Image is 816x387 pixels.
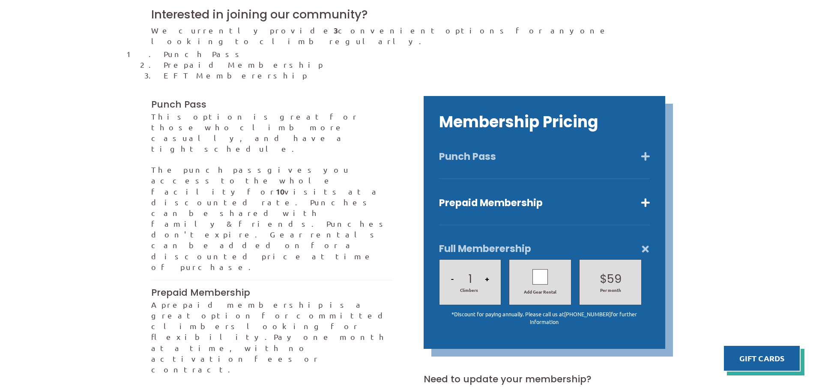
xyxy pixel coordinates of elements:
[513,289,567,295] span: Add Gear Rental
[460,287,478,293] span: Climbers
[151,25,665,46] p: We currently provide convenient options for anyone looking to climb regularly.
[448,264,456,293] button: -
[151,286,393,299] h3: Prepaid Membership
[151,111,393,154] p: This option is great for those who climb more casually, and have a tight schedule.
[439,310,650,325] p: *Discount for paying annually. Please call us at for further information
[439,111,650,133] h2: Membership Pricing
[607,271,622,287] p: 59
[151,6,665,23] h2: Interested in joining our community?
[151,98,393,111] h3: Punch Pass
[583,271,637,287] h2: $
[424,373,665,386] h3: Need to update your membership?
[334,25,338,35] strong: 3
[151,300,391,342] span: A prepaid membership is a great option for committed climbers looking for flexibility.
[482,264,492,293] button: +
[443,271,497,287] h2: 1
[151,299,393,375] p: Pay one month at a time, with no activation fees or contract.
[588,287,633,293] span: Per month
[151,165,389,271] span: gives you access to the whole facility for visits at a discounted rate. Punches can be shared wit...
[164,59,665,70] li: Prepaid Membership
[164,70,665,81] li: EFT Memberership
[151,164,393,272] p: The punch pass
[276,186,284,196] strong: 10
[564,310,611,318] a: [PHONE_NUMBER]
[164,48,665,59] li: Punch Pass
